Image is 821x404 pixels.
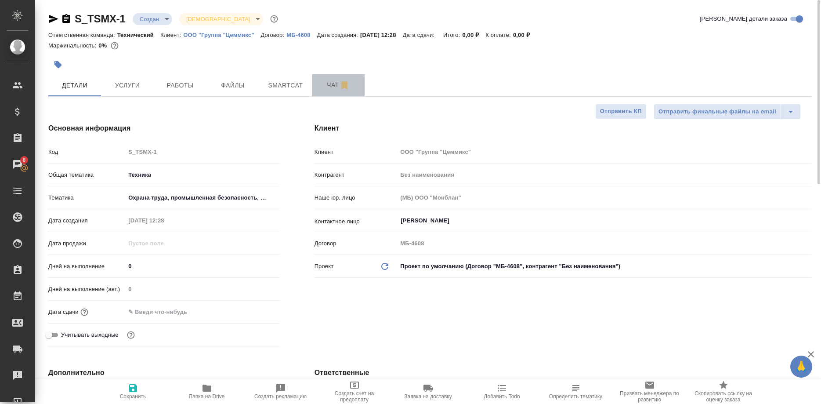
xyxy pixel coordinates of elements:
div: Техника [125,167,279,182]
p: Дата сдачи: [403,32,437,38]
button: Скопировать ссылку на оценку заказа [687,379,760,404]
span: Smartcat [264,80,307,91]
button: 0.00 RUB; [109,40,120,51]
p: Договор: [260,32,286,38]
p: ООО "Группа "Цеммикс" [183,32,260,38]
button: [DEMOGRAPHIC_DATA] [184,15,253,23]
input: Пустое поле [397,146,811,158]
p: Клиент: [160,32,183,38]
input: Пустое поле [397,237,811,250]
span: Файлы [212,80,254,91]
input: Пустое поле [125,283,279,295]
a: S_TSMX-1 [75,13,126,25]
span: Услуги [106,80,148,91]
p: Ответственная команда: [48,32,117,38]
button: Доп статусы указывают на важность/срочность заказа [268,13,280,25]
p: Маржинальность: [48,42,98,49]
span: Призвать менеджера по развитию [618,390,681,403]
input: Пустое поле [125,146,279,158]
p: Общая тематика [48,171,125,179]
button: Папка на Drive [170,379,244,404]
p: Дней на выполнение (авт.) [48,285,125,294]
p: 0,00 ₽ [513,32,536,38]
input: Пустое поле [397,191,811,204]
span: Папка на Drive [189,393,225,400]
button: Создать счет на предоплату [318,379,391,404]
span: Создать рекламацию [254,393,307,400]
span: Отправить финальные файлы на email [658,107,776,117]
a: МБ-4608 [286,31,317,38]
button: 🙏 [790,356,812,378]
button: Скопировать ссылку [61,14,72,24]
span: [PERSON_NAME] детали заказа [700,15,787,23]
button: Создан [137,15,162,23]
button: Open [807,220,808,222]
p: Дата продажи [48,239,125,248]
p: [DATE] 12:28 [360,32,403,38]
a: ООО "Группа "Цеммикс" [183,31,260,38]
p: 0% [98,42,109,49]
span: Сохранить [120,393,146,400]
p: Наше юр. лицо [315,193,398,202]
input: Пустое поле [125,214,202,227]
h4: Дополнительно [48,368,279,378]
button: Выбери, если сб и вс нужно считать рабочими днями для выполнения заказа. [125,329,137,341]
button: Сохранить [96,379,170,404]
button: Добавить тэг [48,55,68,74]
span: 🙏 [794,357,809,376]
p: Дата создания [48,216,125,225]
p: Итого: [443,32,462,38]
button: Отправить финальные файлы на email [654,104,781,120]
p: МБ-4608 [286,32,317,38]
span: 8 [17,156,31,164]
p: Клиент [315,148,398,157]
span: Заявка на доставку [404,393,452,400]
button: Определить тематику [539,379,613,404]
button: Если добавить услуги и заполнить их объемом, то дата рассчитается автоматически [79,306,90,318]
button: Скопировать ссылку для ЯМессенджера [48,14,59,24]
h4: Основная информация [48,123,279,134]
input: Пустое поле [125,237,202,250]
p: Договор [315,239,398,248]
p: Код [48,148,125,157]
p: Технический [117,32,160,38]
span: Чат [317,80,359,91]
a: 8 [2,153,33,175]
input: ✎ Введи что-нибудь [125,306,202,318]
p: К оплате: [485,32,513,38]
span: Скопировать ссылку на оценку заказа [692,390,755,403]
span: Отправить КП [600,106,642,116]
div: Создан [133,13,172,25]
p: 0,00 ₽ [462,32,485,38]
span: Учитывать выходные [61,331,119,339]
p: Проект [315,262,334,271]
p: Контактное лицо [315,217,398,226]
button: Создать рекламацию [244,379,318,404]
span: Детали [54,80,96,91]
div: Создан [179,13,263,25]
svg: Отписаться [339,80,350,91]
span: Добавить Todo [484,393,520,400]
span: Работы [159,80,201,91]
button: Добавить Todo [465,379,539,404]
span: Создать счет на предоплату [323,390,386,403]
h4: Ответственные [315,368,811,378]
span: Определить тематику [549,393,602,400]
button: Заявка на доставку [391,379,465,404]
p: Дней на выполнение [48,262,125,271]
p: Тематика [48,193,125,202]
p: Дата сдачи [48,308,79,317]
p: Дата создания: [317,32,360,38]
input: ✎ Введи что-нибудь [125,260,279,273]
input: Пустое поле [397,168,811,181]
div: split button [654,104,801,120]
h4: Клиент [315,123,811,134]
div: Проект по умолчанию (Договор "МБ-4608", контрагент "Без наименования") [397,259,811,274]
button: Призвать менеджера по развитию [613,379,687,404]
p: Контрагент [315,171,398,179]
div: Охрана труда, промышленная безопасность, экология и стандартизация [125,190,279,205]
button: Отправить КП [595,104,647,119]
